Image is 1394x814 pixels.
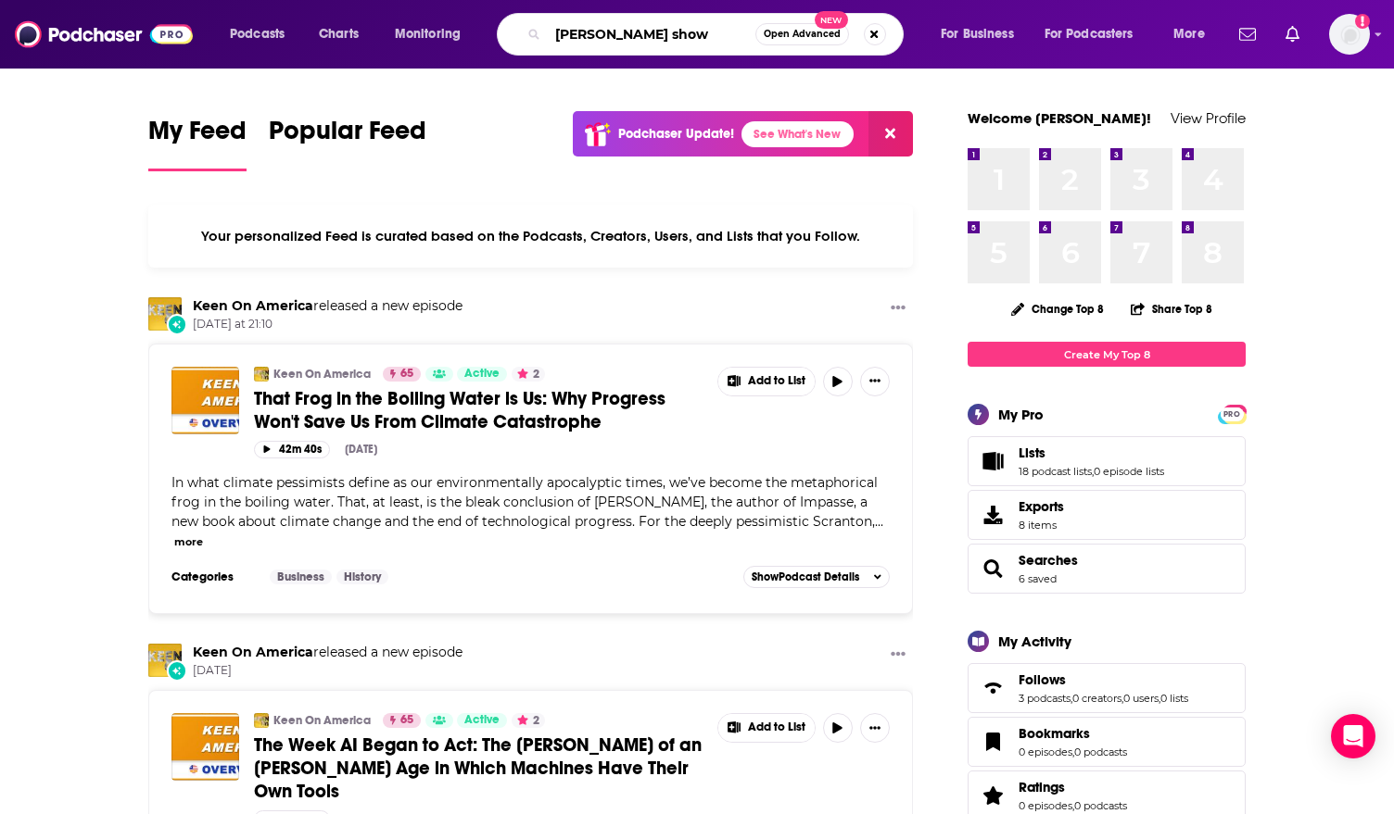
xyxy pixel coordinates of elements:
span: Follows [968,663,1246,713]
a: 0 creators [1072,692,1122,705]
span: , [1072,745,1074,758]
a: Bookmarks [1019,725,1127,742]
span: Exports [1019,498,1064,515]
span: PRO [1221,407,1243,421]
a: Lists [974,448,1011,474]
span: The Week AI Began to Act: The [PERSON_NAME] of an [PERSON_NAME] Age in Which Machines Have Their ... [254,733,702,803]
a: Follows [1019,671,1188,688]
div: New Episode [167,314,187,334]
a: Keen On America [254,713,269,728]
a: 65 [383,367,421,382]
span: New [815,11,848,29]
span: , [1092,465,1094,478]
a: Keen On America [273,367,371,382]
a: Podchaser - Follow, Share and Rate Podcasts [15,17,193,52]
div: New Episode [167,660,187,681]
button: Change Top 8 [1000,297,1115,320]
a: Welcome [PERSON_NAME]! [968,109,1151,127]
img: The Week AI Began to Act: The Dawn of an AI Stone Age in Which Machines Have Their Own Tools [171,713,239,781]
a: Exports [968,490,1246,540]
img: Keen On America [254,367,269,382]
span: Monitoring [395,21,461,47]
span: Searches [968,544,1246,594]
span: , [1122,692,1123,705]
a: Ratings [1019,779,1127,795]
div: My Pro [998,406,1044,423]
span: Add to List [748,720,805,734]
span: Active [464,365,500,383]
a: Show notifications dropdown [1232,19,1263,50]
a: History [336,570,388,584]
a: 6 saved [1019,572,1057,585]
button: Show More Button [718,714,815,742]
a: Lists [1019,445,1164,461]
span: , [1159,692,1160,705]
a: 0 episode lists [1094,465,1164,478]
a: Bookmarks [974,729,1011,755]
span: , [1072,799,1074,812]
span: , [1071,692,1072,705]
h3: Categories [171,570,255,584]
button: more [174,534,203,550]
span: Ratings [1019,779,1065,795]
a: Popular Feed [269,115,426,171]
button: Show More Button [860,367,890,396]
span: Exports [974,502,1011,528]
button: open menu [382,19,485,49]
span: In what climate pessimists define as our environmentally apocalyptic times, we’ve become the meta... [171,474,878,530]
button: 2 [512,713,545,728]
div: [DATE] [345,443,377,456]
a: My Feed [148,115,247,171]
a: Keen On America [193,297,313,314]
a: 0 podcasts [1074,745,1127,758]
a: Show notifications dropdown [1278,19,1307,50]
img: Keen On America [148,644,182,677]
span: Lists [1019,445,1045,461]
div: Open Intercom Messenger [1331,714,1375,758]
span: 65 [400,365,413,383]
span: [DATE] at 21:10 [193,317,463,332]
button: ShowPodcast Details [743,566,890,588]
a: The Week AI Began to Act: The [PERSON_NAME] of an [PERSON_NAME] Age in Which Machines Have Their ... [254,733,704,803]
button: open menu [1160,19,1228,49]
h3: released a new episode [193,644,463,661]
span: For Podcasters [1045,21,1134,47]
div: Search podcasts, credits, & more... [514,13,921,56]
span: Show Podcast Details [752,570,859,583]
span: Follows [1019,671,1066,688]
div: Your personalized Feed is curated based on the Podcasts, Creators, Users, and Lists that you Follow. [148,205,913,268]
a: 65 [383,713,421,728]
button: Show More Button [718,368,815,395]
span: My Feed [148,115,247,157]
a: 18 podcast lists [1019,465,1092,478]
a: Searches [974,556,1011,582]
a: 0 podcasts [1074,799,1127,812]
span: Add to List [748,374,805,388]
img: Keen On America [148,297,182,331]
span: Searches [1019,552,1078,569]
p: Podchaser Update! [618,126,734,142]
button: open menu [928,19,1037,49]
a: 0 episodes [1019,799,1072,812]
a: 0 users [1123,692,1159,705]
span: ... [875,513,883,530]
span: Lists [968,436,1246,486]
button: Show More Button [860,713,890,743]
button: 42m 40s [254,441,330,458]
span: Logged in as megcassidy [1329,14,1370,55]
span: Charts [319,21,359,47]
a: 0 episodes [1019,745,1072,758]
a: Follows [974,675,1011,701]
span: Bookmarks [1019,725,1090,742]
a: Active [457,367,507,382]
span: That Frog in the Boiling Water is Us: Why Progress Won't Save Us From Climate Catastrophe [254,387,665,433]
a: That Frog in the Boiling Water is Us: Why Progress Won't Save Us From Climate Catastrophe [254,387,704,433]
img: That Frog in the Boiling Water is Us: Why Progress Won't Save Us From Climate Catastrophe [171,367,239,434]
a: Charts [307,19,370,49]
